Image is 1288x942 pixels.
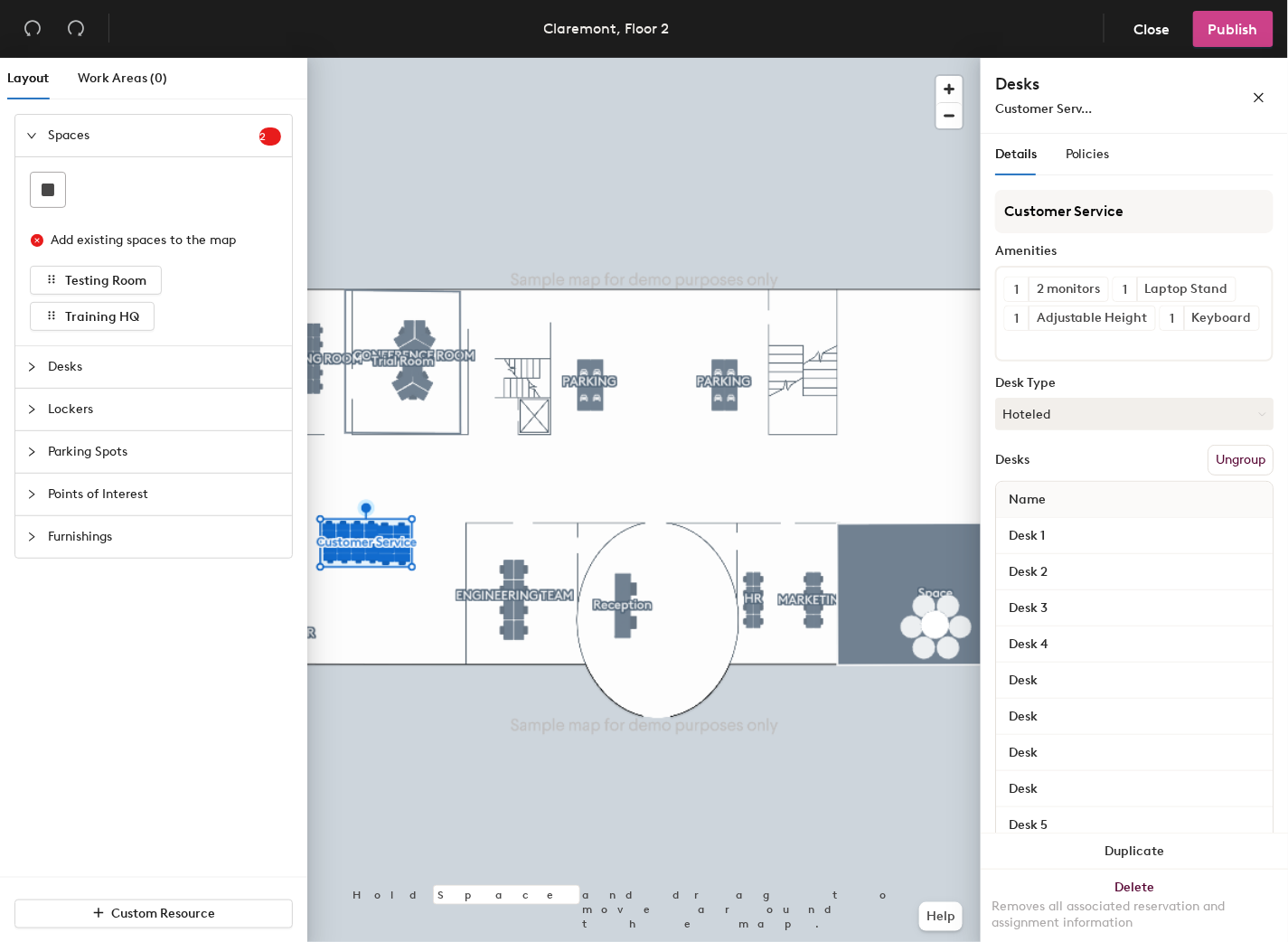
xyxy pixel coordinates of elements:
[58,11,94,47] button: Redo (⌘ + ⇧ + Z)
[48,389,281,430] span: Lockers
[24,19,42,37] span: undo
[1000,484,1055,516] span: Name
[1066,146,1110,162] span: Policies
[995,101,1093,117] span: Customer Serv...
[1015,280,1020,299] span: 1
[26,404,37,415] span: collapsed
[1123,280,1128,299] span: 1
[26,130,37,141] span: expanded
[1119,11,1186,47] button: Close
[30,266,162,295] button: Testing Room
[26,489,37,500] span: collapsed
[544,17,670,40] div: Claremont, Floor 2
[259,127,281,146] sup: 2
[1000,704,1269,730] input: Unnamed desk
[1208,21,1258,38] span: Publish
[1170,309,1175,328] span: 1
[26,362,37,372] span: collapsed
[14,11,51,47] button: Undo (⌘ + Z)
[995,453,1029,467] div: Desks
[995,146,1037,162] span: Details
[1193,11,1274,47] button: Publish
[78,71,167,86] span: Work Areas (0)
[65,309,139,325] span: Training HQ
[112,906,216,921] span: Custom Resource
[7,71,49,86] span: Layout
[1005,306,1029,330] button: 1
[995,376,1274,391] div: Desk Type
[31,234,43,247] span: close-circle
[1029,306,1155,330] div: Adjustable Height
[981,834,1288,870] button: Duplicate
[1029,278,1108,301] div: 2 monitors
[48,516,281,558] span: Furnishings
[51,231,266,250] div: Add existing spaces to the map
[1161,306,1184,330] button: 1
[1253,91,1265,104] span: close
[1000,632,1269,657] input: Unnamed desk
[995,244,1274,259] div: Amenities
[48,115,259,156] span: Spaces
[1208,445,1274,476] button: Ungroup
[259,130,281,143] span: 2
[995,398,1274,430] button: Hoteled
[26,532,37,542] span: collapsed
[1005,278,1029,301] button: 1
[30,302,155,331] button: Training HQ
[1114,278,1137,301] button: 1
[1000,813,1269,838] input: Unnamed desk
[65,273,146,288] span: Testing Room
[1184,306,1259,330] div: Keyboard
[1000,777,1269,802] input: Unnamed desk
[1000,596,1269,621] input: Unnamed desk
[1000,668,1269,693] input: Unnamed desk
[1015,309,1020,328] span: 1
[995,72,1194,96] h4: Desks
[48,431,281,473] span: Parking Spots
[1000,523,1269,549] input: Unnamed desk
[1137,278,1236,301] div: Laptop Stand
[1134,21,1170,38] span: Close
[1000,740,1269,766] input: Unnamed desk
[992,899,1277,931] div: Removes all associated reservation and assignment information
[1000,560,1269,585] input: Unnamed desk
[14,900,293,928] button: Custom Resource
[919,902,963,931] button: Help
[48,346,281,388] span: Desks
[48,474,281,515] span: Points of Interest
[26,447,37,457] span: collapsed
